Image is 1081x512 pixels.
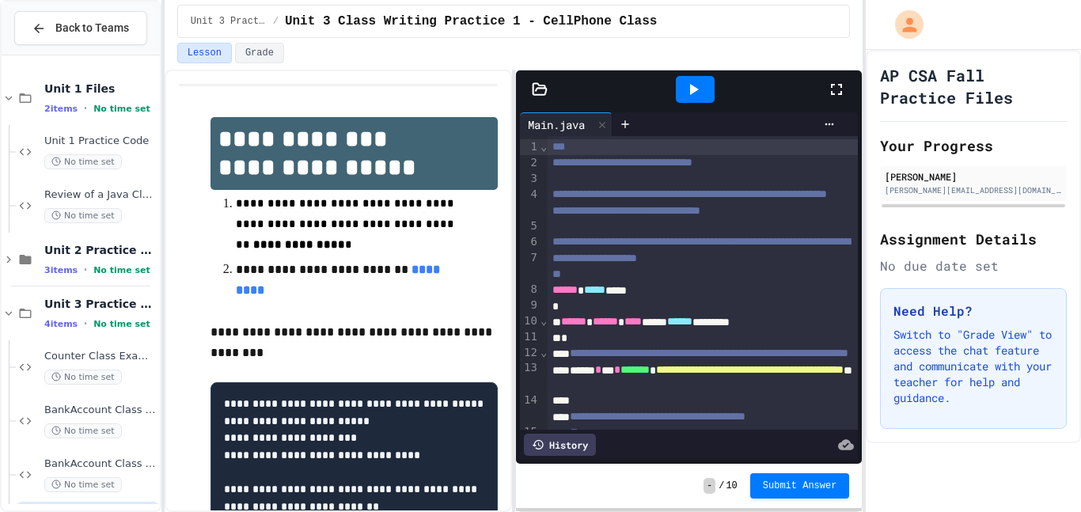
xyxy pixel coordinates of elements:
[84,317,87,330] span: •
[44,457,157,471] span: BankAccount Class PHASE 2 Example
[177,43,232,63] button: Lesson
[520,234,540,250] div: 6
[885,169,1062,184] div: [PERSON_NAME]
[44,477,122,492] span: No time set
[520,393,540,424] div: 14
[44,188,157,202] span: Review of a Java Class and Printing
[878,6,927,43] div: My Account
[540,346,548,358] span: Fold line
[520,250,540,282] div: 7
[704,478,715,494] span: -
[44,319,78,329] span: 4 items
[520,139,540,155] div: 1
[540,140,548,153] span: Fold line
[14,11,147,45] button: Back to Teams
[885,184,1062,196] div: [PERSON_NAME][EMAIL_ADDRESS][DOMAIN_NAME]
[44,154,122,169] span: No time set
[44,208,122,223] span: No time set
[44,297,157,311] span: Unit 3 Practice Code
[950,380,1065,447] iframe: chat widget
[520,171,540,187] div: 3
[520,424,540,440] div: 15
[84,264,87,276] span: •
[880,64,1067,108] h1: AP CSA Fall Practice Files
[235,43,284,63] button: Grade
[44,82,157,96] span: Unit 1 Files
[44,370,122,385] span: No time set
[1015,449,1065,496] iframe: chat widget
[93,265,150,275] span: No time set
[520,155,540,171] div: 2
[44,104,78,114] span: 2 items
[44,243,157,257] span: Unit 2 Practice Code
[520,112,613,136] div: Main.java
[540,314,548,327] span: Fold line
[719,480,724,492] span: /
[93,104,150,114] span: No time set
[893,327,1053,406] p: Switch to "Grade View" to access the chat feature and communicate with your teacher for help and ...
[750,473,850,499] button: Submit Answer
[520,116,593,133] div: Main.java
[520,313,540,329] div: 10
[880,228,1067,250] h2: Assignment Details
[880,256,1067,275] div: No due date set
[285,12,657,31] span: Unit 3 Class Writing Practice 1 - CellPhone Class
[520,345,540,361] div: 12
[44,350,157,363] span: Counter Class Example
[55,20,129,36] span: Back to Teams
[520,360,540,392] div: 13
[893,302,1053,320] h3: Need Help?
[273,15,279,28] span: /
[84,102,87,115] span: •
[44,135,157,148] span: Unit 1 Practice Code
[880,135,1067,157] h2: Your Progress
[520,298,540,313] div: 9
[191,15,267,28] span: Unit 3 Practice Code
[520,187,540,218] div: 4
[44,265,78,275] span: 3 items
[524,434,596,456] div: History
[520,329,540,345] div: 11
[763,480,837,492] span: Submit Answer
[520,218,540,234] div: 5
[44,423,122,438] span: No time set
[93,319,150,329] span: No time set
[520,282,540,298] div: 8
[44,404,157,417] span: BankAccount Class Example
[726,480,737,492] span: 10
